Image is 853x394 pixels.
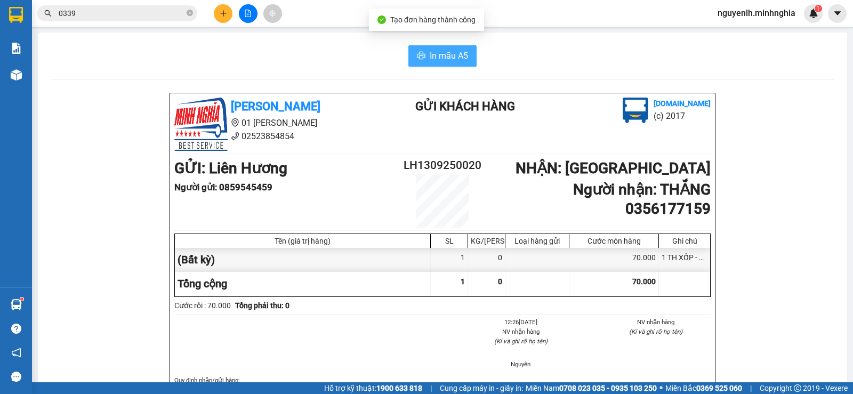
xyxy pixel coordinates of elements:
[174,182,272,192] b: Người gửi : 0859545459
[654,99,711,108] b: [DOMAIN_NAME]
[508,237,566,245] div: Loại hàng gửi
[430,49,468,62] span: In mẫu A5
[526,382,657,394] span: Miền Nam
[809,9,818,18] img: icon-new-feature
[466,359,576,369] li: Nguyên
[239,4,257,23] button: file-add
[601,317,711,327] li: NV nhận hàng
[231,118,239,127] span: environment
[433,237,465,245] div: SL
[398,157,487,174] h2: LH1309250020
[187,9,193,19] span: close-circle
[174,159,287,177] b: GỬI : Liên Hương
[11,372,21,382] span: message
[461,277,465,286] span: 1
[431,248,468,272] div: 1
[269,10,276,17] span: aim
[11,324,21,334] span: question-circle
[231,100,320,113] b: [PERSON_NAME]
[214,4,232,23] button: plus
[494,337,548,345] i: (Kí và ghi rõ họ tên)
[468,248,505,272] div: 0
[175,248,431,272] div: (Bất kỳ)
[178,237,428,245] div: Tên (giá trị hàng)
[235,301,289,310] b: Tổng phải thu: 0
[174,300,231,311] div: Cước rồi : 70.000
[11,43,22,54] img: solution-icon
[696,384,742,392] strong: 0369 525 060
[174,116,373,130] li: 01 [PERSON_NAME]
[573,181,711,218] b: Người nhận : THẮNG 0356177159
[516,159,711,177] b: NHẬN : [GEOGRAPHIC_DATA]
[11,348,21,358] span: notification
[244,10,252,17] span: file-add
[659,248,710,272] div: 1 TH XỐP - ĐỒ ĂN
[59,7,184,19] input: Tìm tên, số ĐT hoặc mã đơn
[440,382,523,394] span: Cung cấp máy in - giấy in:
[9,7,23,23] img: logo-vxr
[11,299,22,310] img: warehouse-icon
[187,10,193,16] span: close-circle
[662,237,707,245] div: Ghi chú
[629,328,682,335] i: (Kí và ghi rõ họ tên)
[833,9,842,18] span: caret-down
[659,386,663,390] span: ⚪️
[559,384,657,392] strong: 0708 023 035 - 0935 103 250
[174,98,228,151] img: logo.jpg
[466,327,576,336] li: NV nhận hàng
[324,382,422,394] span: Hỗ trợ kỹ thuật:
[231,132,239,140] span: phone
[376,384,422,392] strong: 1900 633 818
[174,130,373,143] li: 02523854854
[815,5,822,12] sup: 1
[415,100,515,113] b: Gửi khách hàng
[794,384,801,392] span: copyright
[632,277,656,286] span: 70.000
[665,382,742,394] span: Miền Bắc
[816,5,820,12] span: 1
[20,297,23,301] sup: 1
[569,248,659,272] div: 70.000
[466,317,576,327] li: 12:26[DATE]
[377,15,386,24] span: check-circle
[654,109,711,123] li: (c) 2017
[408,45,477,67] button: printerIn mẫu A5
[623,98,648,123] img: logo.jpg
[471,237,502,245] div: KG/[PERSON_NAME]
[220,10,227,17] span: plus
[11,69,22,81] img: warehouse-icon
[390,15,476,24] span: Tạo đơn hàng thành công
[572,237,656,245] div: Cước món hàng
[709,6,804,20] span: nguyenlh.minhnghia
[178,277,227,290] span: Tổng cộng
[750,382,752,394] span: |
[44,10,52,17] span: search
[417,51,425,61] span: printer
[828,4,847,23] button: caret-down
[498,277,502,286] span: 0
[430,382,432,394] span: |
[263,4,282,23] button: aim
